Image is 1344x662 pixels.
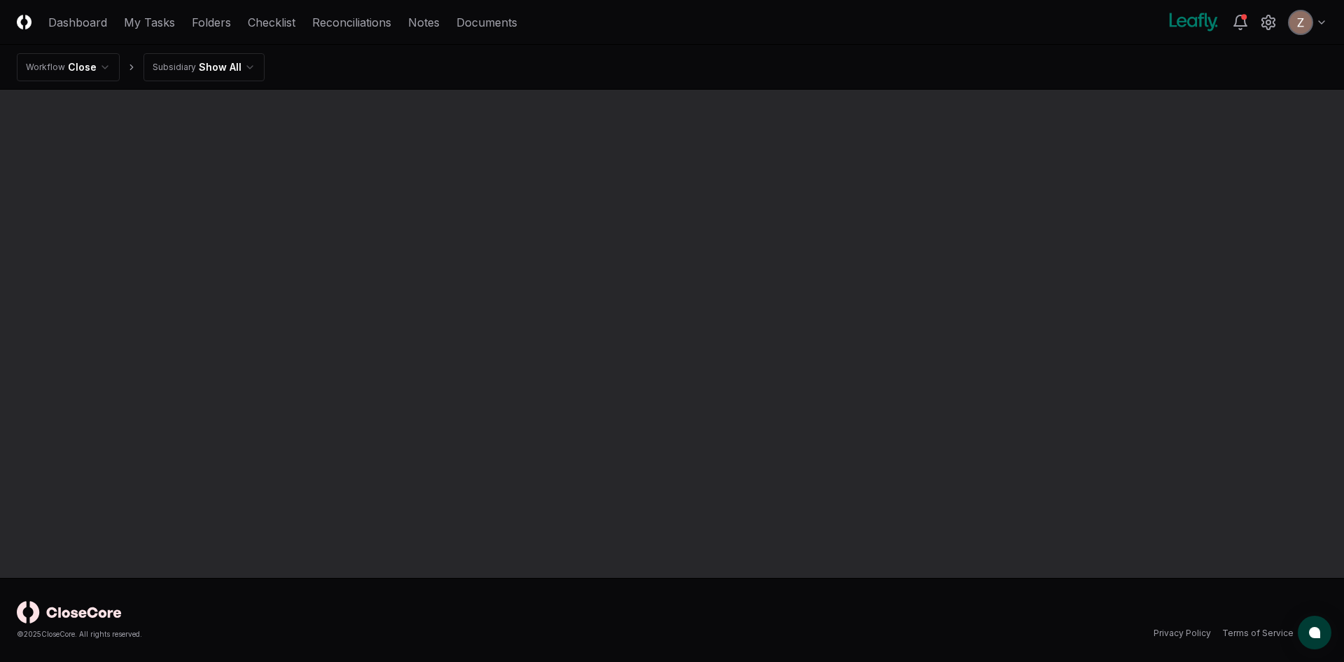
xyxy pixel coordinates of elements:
[17,15,31,29] img: Logo
[1298,616,1331,649] button: atlas-launcher
[124,14,175,31] a: My Tasks
[1222,627,1294,640] a: Terms of Service
[17,629,672,640] div: © 2025 CloseCore. All rights reserved.
[248,14,295,31] a: Checklist
[192,14,231,31] a: Folders
[48,14,107,31] a: Dashboard
[26,61,65,74] div: Workflow
[1289,11,1312,34] img: ACg8ocKnDsamp5-SE65NkOhq35AnOBarAXdzXQ03o9g231ijNgHgyA=s96-c
[408,14,440,31] a: Notes
[153,61,196,74] div: Subsidiary
[17,601,122,623] img: logo
[456,14,517,31] a: Documents
[1154,627,1211,640] a: Privacy Policy
[1166,11,1221,34] img: Leafly logo
[17,53,265,81] nav: breadcrumb
[312,14,391,31] a: Reconciliations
